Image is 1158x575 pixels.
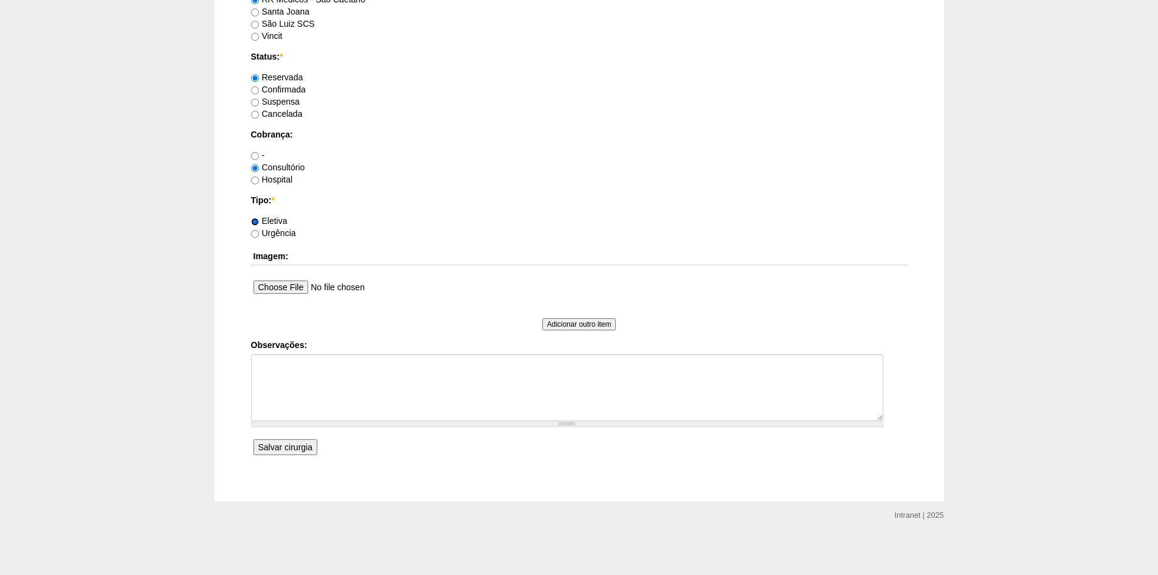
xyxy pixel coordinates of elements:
[251,72,303,82] label: Reservada
[280,52,283,61] span: Este campo é obrigatório.
[251,164,259,172] input: Consultório
[251,74,259,82] input: Reservada
[253,439,317,455] input: Salvar cirurgia
[251,218,259,226] input: Eletiva
[895,509,944,521] div: Intranet | 2025
[251,175,293,184] label: Hospital
[251,194,908,206] label: Tipo:
[251,339,908,351] label: Observações:
[251,31,283,41] label: Vincit
[251,216,288,226] label: Eletiva
[251,86,259,94] input: Confirmada
[251,176,259,184] input: Hospital
[251,33,259,41] input: Vincit
[251,19,315,29] label: São Luiz SCS
[271,195,274,205] span: Este campo é obrigatório.
[251,111,259,119] input: Cancelada
[251,162,305,172] label: Consultório
[251,152,259,160] input: -
[251,128,908,141] label: Cobrança:
[251,150,265,160] label: -
[542,318,616,330] input: Adicionar outro item
[251,109,303,119] label: Cancelada
[251,228,296,238] label: Urgência
[251,7,310,16] label: Santa Joana
[251,230,259,238] input: Urgência
[251,85,306,94] label: Confirmada
[251,248,908,265] th: Imagem:
[251,9,259,16] input: Santa Joana
[251,99,259,106] input: Suspensa
[251,21,259,29] input: São Luiz SCS
[251,97,300,106] label: Suspensa
[251,51,908,63] label: Status:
